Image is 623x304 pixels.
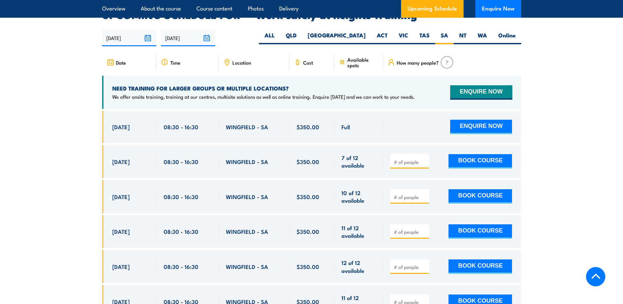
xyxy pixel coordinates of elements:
[297,263,319,270] span: $350.00
[164,193,198,200] span: 08:30 - 16:30
[449,154,512,169] button: BOOK COURSE
[435,31,454,44] label: SA
[102,30,156,46] input: From date
[116,60,126,65] span: Date
[449,189,512,204] button: BOOK COURSE
[450,120,512,134] button: ENQUIRE NOW
[394,264,427,270] input: # of people
[393,31,414,44] label: VIC
[493,31,521,44] label: Online
[112,263,130,270] span: [DATE]
[170,60,180,65] span: Time
[341,154,376,169] span: 7 of 12 available
[102,10,521,19] h2: UPCOMING SCHEDULE FOR - "Work safely at heights Training"
[112,85,415,92] h4: NEED TRAINING FOR LARGER GROUPS OR MULTIPLE LOCATIONS?
[161,30,215,46] input: To date
[259,31,280,44] label: ALL
[112,158,130,165] span: [DATE]
[112,123,130,131] span: [DATE]
[112,228,130,235] span: [DATE]
[341,259,376,274] span: 12 of 12 available
[280,31,302,44] label: QLD
[449,259,512,274] button: BOOK COURSE
[347,57,378,68] span: Available spots
[164,123,198,131] span: 08:30 - 16:30
[226,123,268,131] span: WINGFIELD - SA
[454,31,472,44] label: NT
[394,194,427,200] input: # of people
[472,31,493,44] label: WA
[394,159,427,165] input: # of people
[164,228,198,235] span: 08:30 - 16:30
[449,224,512,239] button: BOOK COURSE
[297,228,319,235] span: $350.00
[297,193,319,200] span: $350.00
[394,229,427,235] input: # of people
[164,263,198,270] span: 08:30 - 16:30
[450,85,512,100] button: ENQUIRE NOW
[226,263,268,270] span: WINGFIELD - SA
[112,193,130,200] span: [DATE]
[232,60,251,65] span: Location
[341,123,350,131] span: Full
[297,123,319,131] span: $350.00
[341,189,376,204] span: 10 of 12 available
[226,158,268,165] span: WINGFIELD - SA
[341,224,376,239] span: 11 of 12 available
[112,93,415,100] p: We offer onsite training, training at our centres, multisite solutions as well as online training...
[371,31,393,44] label: ACT
[414,31,435,44] label: TAS
[302,31,371,44] label: [GEOGRAPHIC_DATA]
[297,158,319,165] span: $350.00
[303,60,313,65] span: Cost
[397,60,439,65] span: How many people?
[164,158,198,165] span: 08:30 - 16:30
[226,193,268,200] span: WINGFIELD - SA
[226,228,268,235] span: WINGFIELD - SA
